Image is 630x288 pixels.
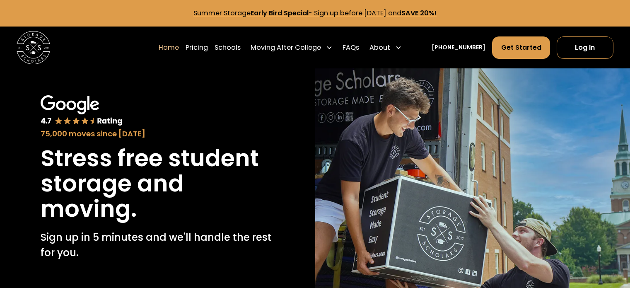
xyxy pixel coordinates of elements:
a: Pricing [186,36,208,59]
strong: Early Bird Special [251,8,309,18]
p: Sign up in 5 minutes and we'll handle the rest for you. [41,230,274,260]
div: About [369,43,390,53]
a: Get Started [492,36,550,59]
img: Storage Scholars main logo [17,31,50,65]
a: Log In [557,36,613,59]
div: Moving After College [247,36,336,59]
a: Home [159,36,179,59]
a: [PHONE_NUMBER] [432,43,485,52]
a: Summer StorageEarly Bird Special- Sign up before [DATE] andSAVE 20%! [193,8,437,18]
img: Google 4.7 star rating [41,95,122,127]
strong: SAVE 20%! [401,8,437,18]
div: About [366,36,405,59]
div: 75,000 moves since [DATE] [41,128,274,139]
div: Moving After College [251,43,321,53]
h1: Stress free student storage and moving. [41,146,274,222]
a: Schools [215,36,241,59]
a: FAQs [343,36,359,59]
